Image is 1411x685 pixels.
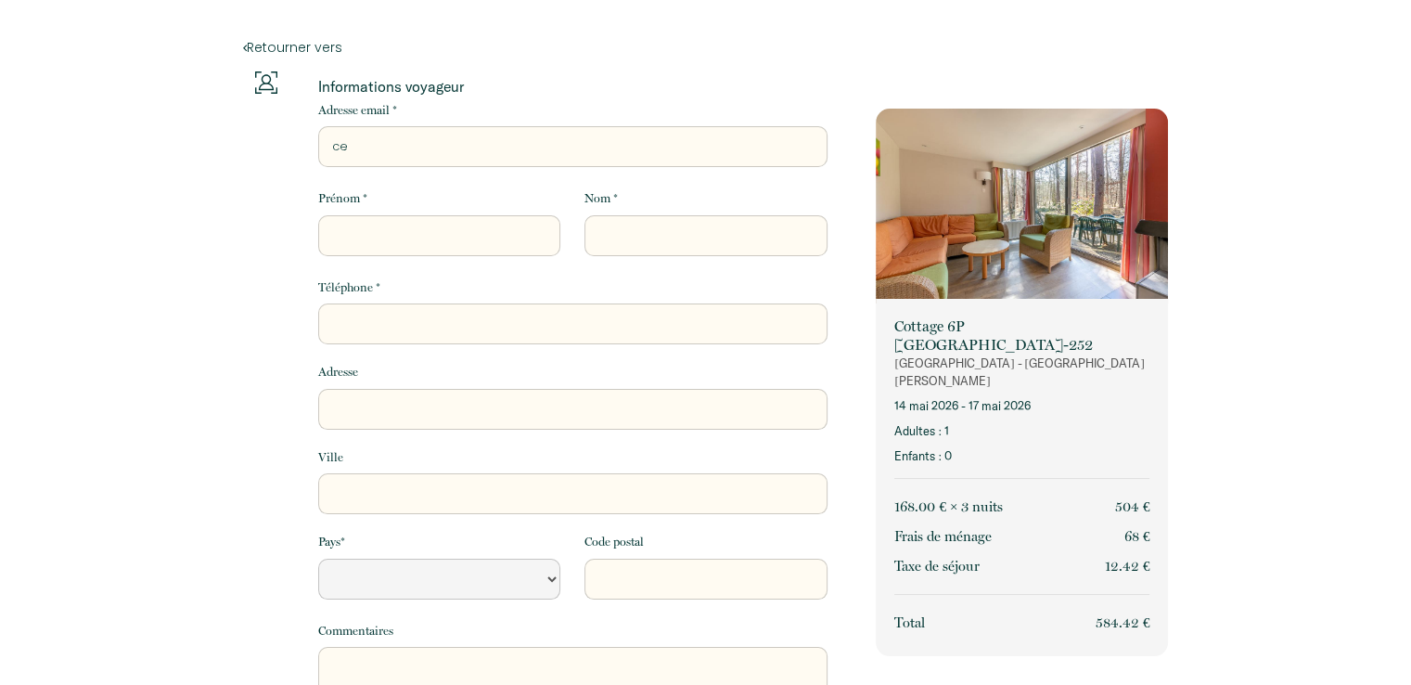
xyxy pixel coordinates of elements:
label: Téléphone * [318,278,380,297]
p: Adultes : 1 [894,422,1149,440]
label: Adresse [318,363,358,381]
p: Enfants : 0 [894,447,1149,465]
a: Retourner vers [243,37,1169,58]
p: 68 € [1124,525,1150,548]
img: guests-info [255,71,277,94]
label: Adresse email * [318,101,397,120]
span: Total [894,614,925,631]
select: Default select example [318,559,560,600]
label: Pays [318,533,345,551]
p: 14 mai 2026 - 17 mai 2026 [894,397,1149,415]
p: Frais de ménage [894,525,992,548]
label: Ville [318,448,343,467]
p: 504 € [1115,496,1150,518]
label: Prénom * [318,189,367,208]
p: Cottage 6P [GEOGRAPHIC_DATA]-252 [894,317,1149,355]
label: Nom * [584,189,618,208]
p: Informations voyageur [318,77,827,96]
p: 12.42 € [1105,555,1150,577]
p: Taxe de séjour [894,555,980,577]
label: Code postal [584,533,644,551]
span: 584.42 € [1096,614,1150,631]
p: 168.00 € × 3 nuit [894,496,1003,518]
p: [GEOGRAPHIC_DATA] - [GEOGRAPHIC_DATA][PERSON_NAME] [894,355,1149,390]
span: s [997,498,1003,515]
img: rental-image [876,109,1168,304]
label: Commentaires [318,622,393,640]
